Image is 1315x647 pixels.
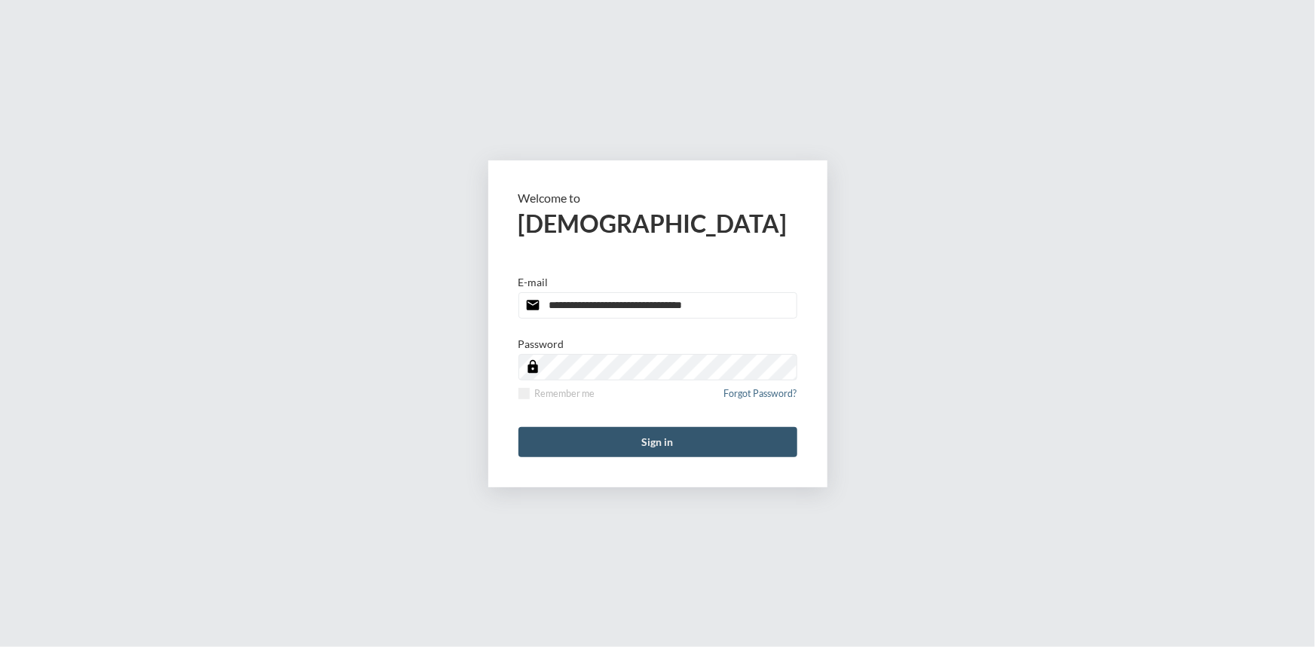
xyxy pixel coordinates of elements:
h2: [DEMOGRAPHIC_DATA] [518,209,797,238]
p: Welcome to [518,191,797,205]
p: Password [518,337,564,350]
button: Sign in [518,427,797,457]
p: E-mail [518,276,549,288]
a: Forgot Password? [724,388,797,408]
label: Remember me [518,388,595,399]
